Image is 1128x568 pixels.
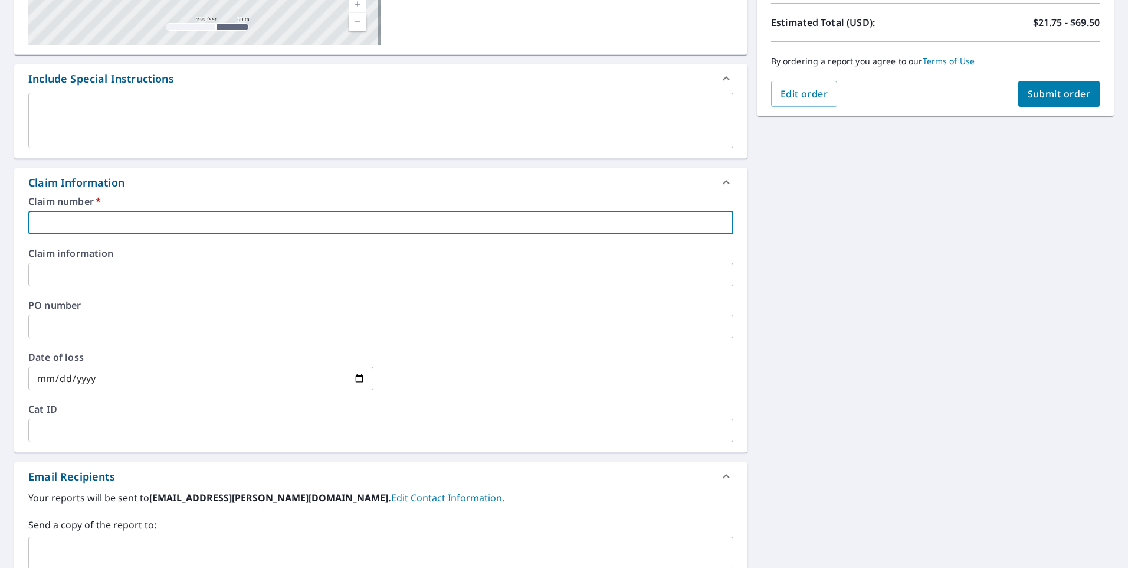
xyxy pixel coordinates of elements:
label: PO number [28,301,733,310]
span: Edit order [781,87,828,100]
button: Edit order [771,81,838,107]
div: Email Recipients [14,462,747,491]
label: Claim information [28,249,733,258]
div: Claim Information [14,168,747,197]
div: Claim Information [28,175,124,191]
a: Current Level 17, Zoom Out [349,13,366,31]
div: Email Recipients [28,469,115,485]
button: Submit order [1018,81,1100,107]
span: Submit order [1028,87,1091,100]
p: By ordering a report you agree to our [771,56,1100,67]
div: Include Special Instructions [28,71,174,87]
label: Claim number [28,197,733,206]
label: Cat ID [28,404,733,414]
label: Send a copy of the report to: [28,518,733,532]
div: Include Special Instructions [14,64,747,93]
p: Estimated Total (USD): [771,15,936,30]
p: $21.75 - $69.50 [1033,15,1100,30]
a: Terms of Use [923,56,975,67]
b: [EMAIL_ADDRESS][PERSON_NAME][DOMAIN_NAME]. [149,491,391,504]
label: Date of loss [28,352,373,362]
label: Your reports will be sent to [28,491,733,505]
a: EditContactInfo [391,491,504,504]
